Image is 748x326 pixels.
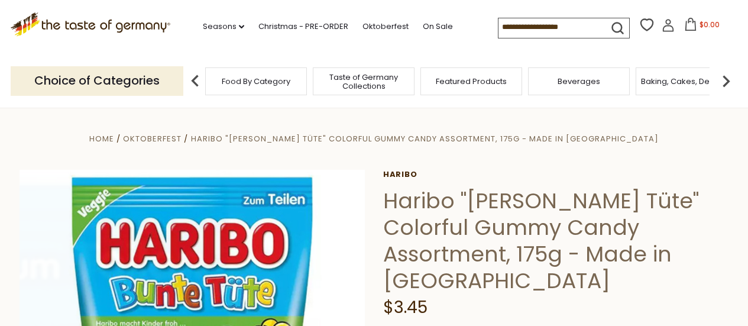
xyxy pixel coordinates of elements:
a: On Sale [423,20,453,33]
a: Oktoberfest [362,20,409,33]
a: Seasons [203,20,244,33]
a: Home [89,133,114,144]
span: $0.00 [700,20,720,30]
a: Featured Products [436,77,507,86]
a: Baking, Cakes, Desserts [641,77,733,86]
a: Haribo [383,170,729,179]
a: Oktoberfest [123,133,182,144]
h1: Haribo "[PERSON_NAME] Tüte" Colorful Gummy Candy Assortment, 175g - Made in [GEOGRAPHIC_DATA] [383,188,729,294]
p: Choice of Categories [11,66,183,95]
a: Taste of Germany Collections [316,73,411,91]
a: Haribo "[PERSON_NAME] Tüte" Colorful Gummy Candy Assortment, 175g - Made in [GEOGRAPHIC_DATA] [191,133,659,144]
button: $0.00 [677,18,727,35]
a: Christmas - PRE-ORDER [258,20,348,33]
img: previous arrow [183,69,207,93]
a: Beverages [558,77,600,86]
span: $3.45 [383,296,428,319]
a: Food By Category [222,77,290,86]
img: next arrow [714,69,738,93]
